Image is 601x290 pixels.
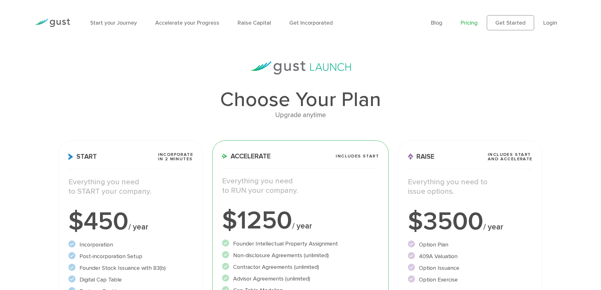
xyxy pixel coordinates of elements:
[408,252,533,261] li: 409A Valuation
[68,264,193,272] li: Founder Stock Issuance with 83(b)
[222,275,379,283] li: Advisor Agreements (unlimited)
[292,221,312,231] span: / year
[59,110,542,121] div: Upgrade anytime
[483,222,503,232] span: / year
[68,275,193,284] li: Digital Cap Table
[488,152,533,161] span: Includes START and ACCELERATE
[68,177,193,196] p: Everything you need to START your company.
[289,20,333,26] a: Get Incorporated
[68,252,193,261] li: Post-incorporation Setup
[408,153,434,160] span: Raise
[408,177,533,196] p: Everything you need to issue options.
[408,153,413,160] img: Raise Icon
[408,209,533,234] div: $3500
[238,20,271,26] a: Raise Capital
[222,263,379,271] li: Contractor Agreements (unlimited)
[90,20,137,26] a: Start your Journey
[487,15,534,30] a: Get Started
[222,208,379,233] div: $1250
[158,152,193,161] span: Incorporate in 2 Minutes
[59,90,542,110] h1: Choose Your Plan
[222,176,379,195] p: Everything you need to RUN your company.
[68,153,97,160] span: Start
[222,154,227,159] img: Accelerate Icon
[431,20,442,26] a: Blog
[408,275,533,284] li: Option Exercise
[250,61,351,74] img: gust-launch-logos.svg
[461,20,478,26] a: Pricing
[543,20,557,26] a: Login
[408,264,533,272] li: Option Issuance
[68,240,193,249] li: Incorporation
[408,240,533,249] li: Option Plan
[155,20,219,26] a: Accelerate your Progress
[128,222,148,232] span: / year
[222,240,379,248] li: Founder Intellectual Property Assignment
[222,153,271,160] span: Accelerate
[68,209,193,234] div: $450
[68,153,73,160] img: Start Icon X2
[222,251,379,260] li: Non-disclosure Agreements (unlimited)
[35,19,70,27] img: Gust Logo
[336,154,379,158] span: Includes START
